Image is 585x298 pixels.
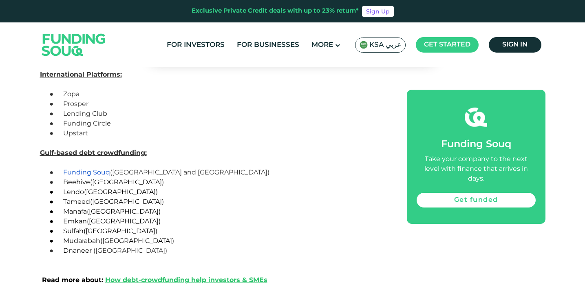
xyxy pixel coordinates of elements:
[63,119,111,127] span: Funding Circle
[50,110,64,117] span: ●
[502,42,528,48] span: Sign in
[63,110,107,117] span: Lending Club
[40,71,42,78] strong: I
[465,106,487,128] img: fsicon
[63,247,92,254] span: Dnaneer
[50,90,64,98] span: ●
[63,207,87,215] span: Manafa
[50,247,64,254] span: ●
[87,207,161,215] span: ([GEOGRAPHIC_DATA])
[50,129,64,137] span: ●
[63,178,90,186] span: Beehive
[50,207,64,215] span: ●
[63,188,84,196] span: Lendo
[235,38,301,52] a: For Businesses
[424,42,470,48] span: Get started
[311,42,333,49] span: More
[50,198,64,205] span: ●
[369,40,401,50] span: KSA عربي
[40,149,147,157] span: Gulf-based debt crowdfunding:
[90,198,164,205] span: ([GEOGRAPHIC_DATA])
[110,168,269,176] span: ([GEOGRAPHIC_DATA] and [GEOGRAPHIC_DATA])
[50,168,64,176] span: ●
[63,168,110,176] a: Funding Souq
[42,71,122,78] strong: nternational Platforms:
[50,188,64,196] span: ●
[34,24,114,65] img: Logo
[50,119,64,127] span: ●
[50,100,64,108] span: ●
[165,38,227,52] a: For Investors
[63,129,88,137] span: Upstart
[63,237,100,245] span: Mudarabah
[192,7,359,16] div: Exclusive Private Credit deals with up to 23% return*
[90,178,164,186] span: ([GEOGRAPHIC_DATA])
[50,217,64,225] span: ●
[441,140,511,149] span: Funding Souq
[63,90,79,98] span: Zopa
[50,178,64,186] span: ●
[84,227,157,235] span: ([GEOGRAPHIC_DATA])
[63,100,88,108] span: Prosper
[105,276,267,284] a: How debt-crowdfunding help investors & SMEs
[63,227,84,235] span: Sulfah
[92,247,167,254] span: ([GEOGRAPHIC_DATA])
[63,198,90,205] span: Tameed
[63,217,87,225] span: Emkan
[362,6,394,17] a: Sign Up
[489,37,541,53] a: Sign in
[50,237,64,245] span: ●
[50,227,64,235] span: ●
[87,217,161,225] span: ([GEOGRAPHIC_DATA])
[417,155,536,184] div: Take your company to the next level with finance that arrives in days.
[84,188,158,196] span: ([GEOGRAPHIC_DATA])
[100,237,174,245] span: ([GEOGRAPHIC_DATA])
[417,193,536,207] a: Get funded
[360,41,368,49] img: SA Flag
[42,276,103,284] span: Read more about:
